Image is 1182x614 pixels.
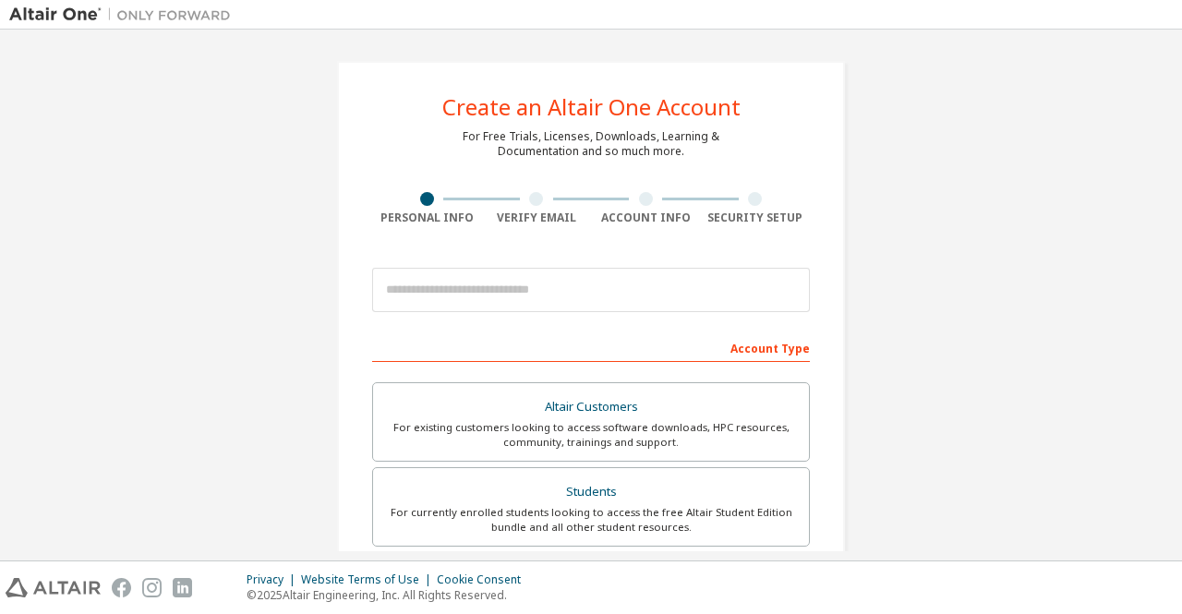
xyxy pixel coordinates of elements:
div: For currently enrolled students looking to access the free Altair Student Edition bundle and all ... [384,505,798,535]
img: altair_logo.svg [6,578,101,597]
img: instagram.svg [142,578,162,597]
div: For existing customers looking to access software downloads, HPC resources, community, trainings ... [384,420,798,450]
div: Students [384,479,798,505]
div: Create an Altair One Account [442,96,741,118]
div: Security Setup [701,211,811,225]
div: Altair Customers [384,394,798,420]
p: © 2025 Altair Engineering, Inc. All Rights Reserved. [247,587,532,603]
img: linkedin.svg [173,578,192,597]
div: Website Terms of Use [301,572,437,587]
div: Personal Info [372,211,482,225]
img: facebook.svg [112,578,131,597]
div: Cookie Consent [437,572,532,587]
div: Account Type [372,332,810,362]
div: Verify Email [482,211,592,225]
img: Altair One [9,6,240,24]
div: For Free Trials, Licenses, Downloads, Learning & Documentation and so much more. [463,129,719,159]
div: Account Info [591,211,701,225]
div: Privacy [247,572,301,587]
